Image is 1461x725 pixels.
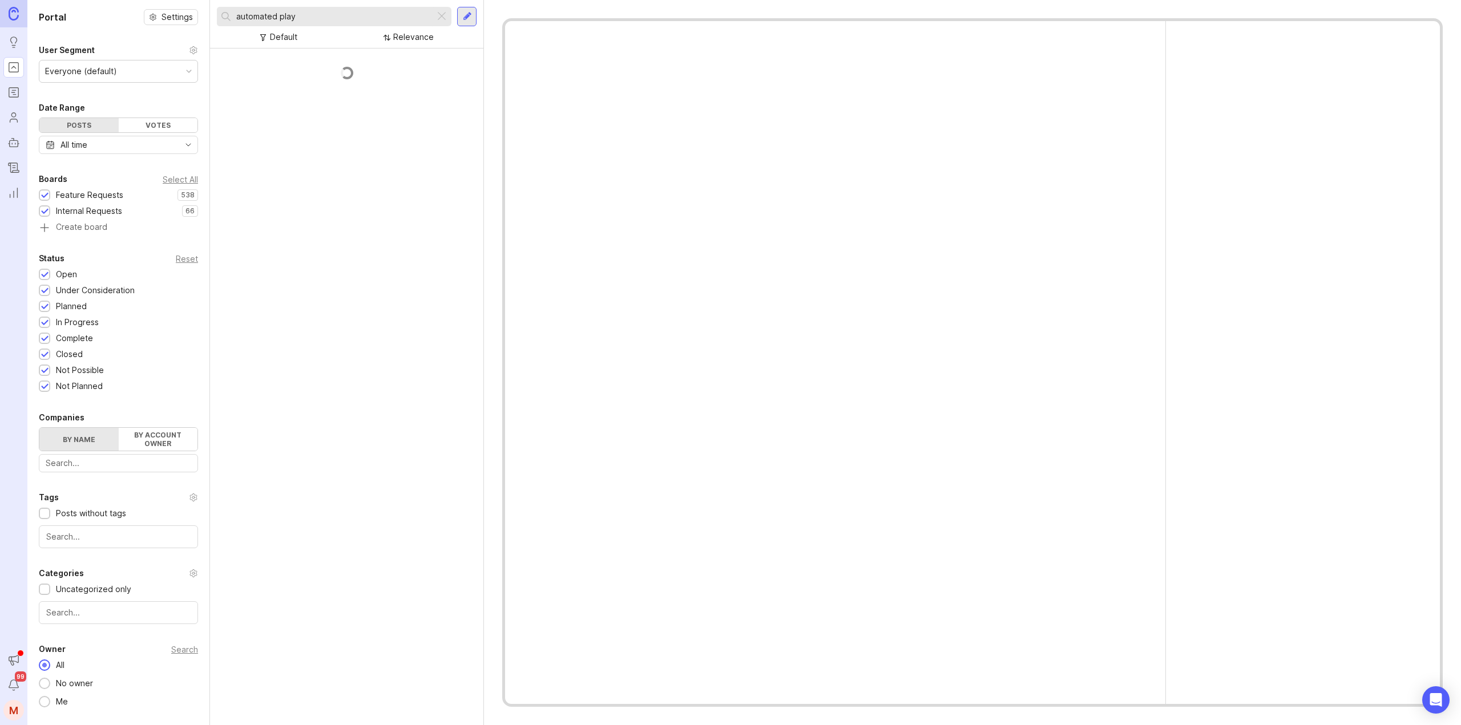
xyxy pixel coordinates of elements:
div: All [50,659,70,671]
div: Internal Requests [56,205,122,217]
div: Not Planned [56,380,103,392]
div: Open [56,268,77,281]
div: Select All [163,176,198,183]
h1: Portal [39,10,66,24]
div: Me [50,695,74,708]
div: Companies [39,411,84,424]
a: Portal [3,57,24,78]
input: Search... [46,606,191,619]
div: Search [171,646,198,653]
div: Posts [39,118,119,132]
button: Announcements [3,650,24,670]
div: Default [270,31,297,43]
span: 99 [15,671,26,682]
a: Autopilot [3,132,24,153]
p: 538 [181,191,195,200]
div: Complete [56,332,93,345]
div: In Progress [56,316,99,329]
label: By name [39,428,119,451]
div: Uncategorized only [56,583,131,596]
a: Reporting [3,183,24,203]
div: All time [60,139,87,151]
a: Create board [39,223,198,233]
div: Boards [39,172,67,186]
button: M [3,700,24,720]
div: Relevance [393,31,434,43]
div: Everyone (default) [45,65,117,78]
div: Not Possible [56,364,104,376]
a: Users [3,107,24,128]
img: Canny Home [9,7,19,20]
input: Search... [236,10,430,23]
input: Search... [46,530,191,543]
button: Settings [144,9,198,25]
p: 66 [185,206,195,216]
div: Owner [39,642,66,656]
svg: toggle icon [179,140,197,149]
a: Ideas [3,32,24,52]
div: Feature Requests [56,189,123,201]
div: Open Intercom Messenger [1422,686,1450,714]
input: Search... [46,457,191,469]
div: Tags [39,491,59,504]
a: Changelog [3,157,24,178]
div: Status [39,252,64,265]
button: Notifications [3,675,24,695]
div: Votes [119,118,198,132]
div: Categories [39,566,84,580]
div: Planned [56,300,87,313]
div: No owner [50,677,99,690]
label: By account owner [119,428,198,451]
div: Posts without tags [56,507,126,520]
div: User Segment [39,43,95,57]
span: Settings [162,11,193,23]
div: Under Consideration [56,284,135,297]
a: Roadmaps [3,82,24,103]
div: Date Range [39,101,85,115]
div: Closed [56,348,83,361]
div: Reset [176,256,198,262]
